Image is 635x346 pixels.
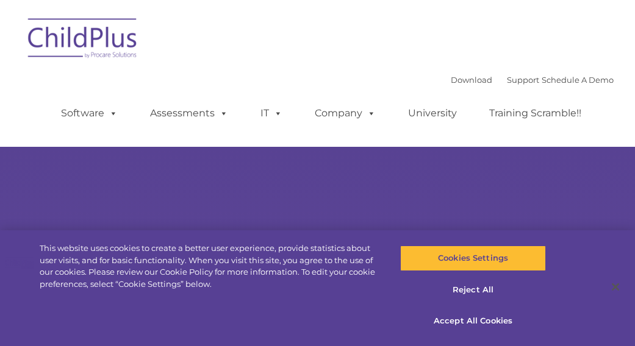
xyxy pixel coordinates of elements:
[602,274,629,300] button: Close
[400,308,546,334] button: Accept All Cookies
[49,101,130,125] a: Software
[400,245,546,271] button: Cookies Settings
[451,75,492,85] a: Download
[507,75,539,85] a: Support
[396,101,469,125] a: University
[138,101,240,125] a: Assessments
[248,101,295,125] a: IT
[477,101,594,125] a: Training Scramble!!
[542,75,614,85] a: Schedule A Demo
[451,75,614,85] font: |
[400,277,546,303] button: Reject All
[40,242,381,290] div: This website uses cookies to create a better user experience, provide statistics about user visit...
[303,101,388,125] a: Company
[22,10,144,71] img: ChildPlus by Procare Solutions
